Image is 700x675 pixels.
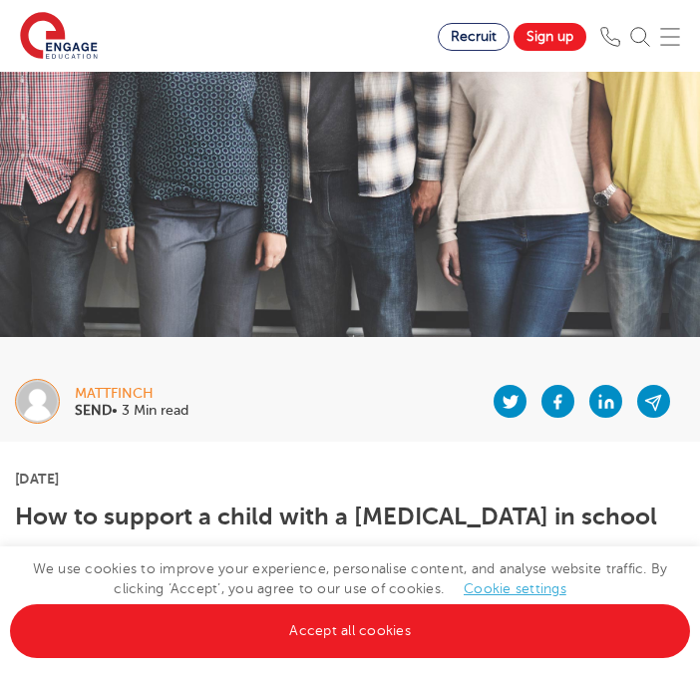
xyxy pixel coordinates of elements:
[451,29,497,44] span: Recruit
[20,12,98,62] img: Engage Education
[15,472,685,486] p: [DATE]
[630,27,650,47] img: Search
[75,387,188,401] div: mattfinch
[464,581,566,596] a: Cookie settings
[15,504,685,529] h1: How to support a child with a [MEDICAL_DATA] in school
[438,23,510,51] a: Recruit
[75,403,112,418] b: SEND
[10,561,690,638] span: We use cookies to improve your experience, personalise content, and analyse website traffic. By c...
[75,404,188,418] p: • 3 Min read
[514,23,586,51] a: Sign up
[600,27,620,47] img: Phone
[660,27,680,47] img: Mobile Menu
[10,604,690,658] a: Accept all cookies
